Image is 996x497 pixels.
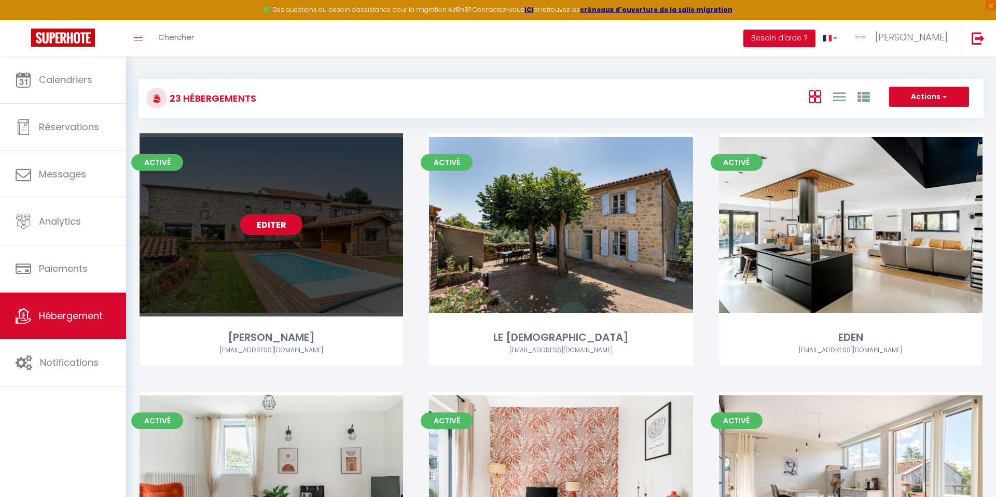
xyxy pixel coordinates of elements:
div: EDEN [719,329,983,346]
span: Analytics [39,215,81,228]
span: Chercher [158,32,194,43]
div: LE [DEMOGRAPHIC_DATA] [429,329,693,346]
span: Activé [711,154,763,171]
div: [PERSON_NAME] [140,329,403,346]
img: Super Booking [31,29,95,47]
span: Activé [421,154,473,171]
img: logout [972,32,985,45]
a: Vue par Groupe [857,88,870,105]
a: Editer [240,214,302,235]
span: Activé [711,412,763,429]
a: ... [PERSON_NAME] [845,20,961,57]
h3: 23 Hébergements [167,87,256,110]
span: Réservations [39,120,99,133]
button: Ouvrir le widget de chat LiveChat [8,4,39,35]
button: Actions [889,87,969,107]
div: Airbnb [140,346,403,355]
span: Messages [39,168,86,181]
a: Vue en Box [809,88,821,105]
a: créneaux d'ouverture de la salle migration [580,5,732,14]
span: Activé [421,412,473,429]
span: [PERSON_NAME] [875,31,948,44]
img: ... [853,30,868,45]
button: Besoin d'aide ? [743,30,815,47]
span: Activé [131,412,183,429]
a: Vue en Liste [833,88,846,105]
span: Hébergement [39,309,103,322]
span: Paiements [39,262,88,275]
a: ICI [524,5,534,14]
div: Airbnb [429,346,693,355]
span: Activé [131,154,183,171]
span: Notifications [40,356,99,369]
span: Calendriers [39,73,92,86]
div: Airbnb [719,346,983,355]
a: Chercher [150,20,202,57]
